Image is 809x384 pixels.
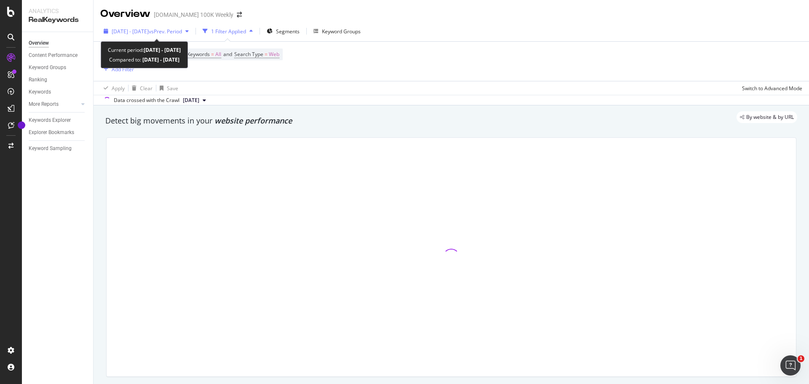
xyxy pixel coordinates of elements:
a: Content Performance [29,51,87,60]
div: Clear [140,85,153,92]
div: Apply [112,85,125,92]
span: Web [269,48,279,60]
a: Keywords Explorer [29,116,87,125]
a: Ranking [29,75,87,84]
a: More Reports [29,100,79,109]
div: legacy label [737,111,797,123]
button: Keyword Groups [310,24,364,38]
span: vs Prev. Period [149,28,182,35]
span: 1 [798,355,804,362]
div: 1 Filter Applied [211,28,246,35]
div: [DOMAIN_NAME] 100K Weekly [154,11,233,19]
div: Keywords Explorer [29,116,71,125]
div: Keyword Sampling [29,144,72,153]
div: Explorer Bookmarks [29,128,74,137]
span: Search Type [234,51,263,58]
a: Keyword Groups [29,63,87,72]
div: Keyword Groups [29,63,66,72]
div: Tooltip anchor [18,121,25,129]
div: arrow-right-arrow-left [237,12,242,18]
div: Keyword Groups [322,28,361,35]
div: Data crossed with the Crawl [114,97,179,104]
b: [DATE] - [DATE] [141,56,179,63]
span: = [211,51,214,58]
span: = [265,51,268,58]
button: [DATE] [179,95,209,105]
div: Analytics [29,7,86,15]
div: Add Filter [112,66,134,73]
div: Content Performance [29,51,78,60]
span: All [215,48,221,60]
b: [DATE] - [DATE] [144,46,181,54]
div: Save [167,85,178,92]
div: Ranking [29,75,47,84]
span: By website & by URL [746,115,794,120]
div: Compared to: [109,55,179,64]
span: 2025 Jun. 27th [183,97,199,104]
button: Apply [100,81,125,95]
a: Keyword Sampling [29,144,87,153]
button: Clear [129,81,153,95]
div: Switch to Advanced Mode [742,85,802,92]
button: 1 Filter Applied [199,24,256,38]
div: More Reports [29,100,59,109]
button: [DATE] - [DATE]vsPrev. Period [100,24,192,38]
button: Switch to Advanced Mode [739,81,802,95]
div: Overview [100,7,150,21]
a: Keywords [29,88,87,97]
span: [DATE] - [DATE] [112,28,149,35]
div: Keywords [29,88,51,97]
button: Add Filter [100,64,134,74]
a: Overview [29,39,87,48]
div: RealKeywords [29,15,86,25]
div: Current period: [108,45,181,55]
iframe: Intercom live chat [780,355,801,376]
span: Segments [276,28,300,35]
button: Segments [263,24,303,38]
div: Overview [29,39,49,48]
span: and [223,51,232,58]
a: Explorer Bookmarks [29,128,87,137]
span: Keywords [187,51,210,58]
button: Save [156,81,178,95]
